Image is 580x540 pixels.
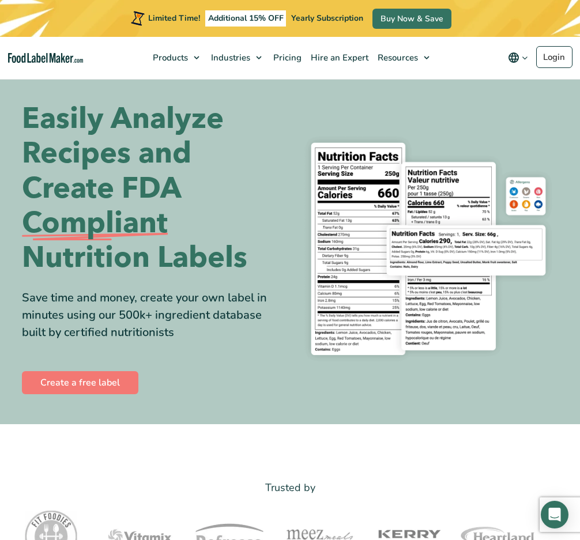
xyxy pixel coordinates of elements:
[536,46,573,68] a: Login
[22,101,281,275] h1: Easily Analyze Recipes and Create FDA Nutrition Labels
[374,52,419,63] span: Resources
[22,479,558,496] p: Trusted by
[307,52,370,63] span: Hire an Expert
[372,9,451,29] a: Buy Now & Save
[291,13,363,24] span: Yearly Subscription
[149,52,189,63] span: Products
[270,52,303,63] span: Pricing
[268,37,305,78] a: Pricing
[541,501,568,528] div: Open Intercom Messenger
[22,206,168,240] span: Compliant
[22,289,281,342] div: Save time and money, create your own label in minutes using our 500k+ ingredient database built b...
[205,37,268,78] a: Industries
[148,13,200,24] span: Limited Time!
[208,52,251,63] span: Industries
[147,37,205,78] a: Products
[22,371,138,394] a: Create a free label
[305,37,372,78] a: Hire an Expert
[372,37,435,78] a: Resources
[205,10,287,27] span: Additional 15% OFF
